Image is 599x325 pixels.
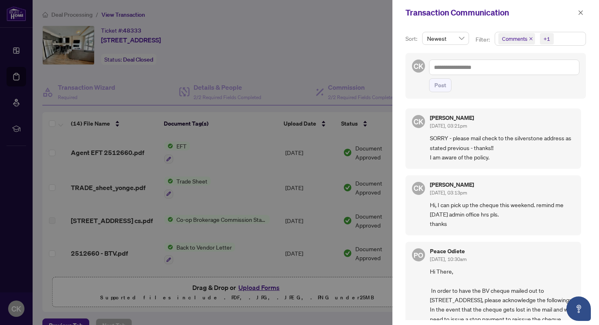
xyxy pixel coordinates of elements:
span: close [529,37,533,41]
span: CK [414,60,423,72]
span: CK [414,182,423,194]
span: Comments [498,33,535,44]
h5: Peace Odiete [430,248,467,254]
button: Post [429,78,451,92]
span: [DATE], 10:30am [430,256,467,262]
span: Hi, I can pick up the cheque this weekend. remind me [DATE] admin office hrs pls. thanks [430,200,575,229]
p: Sort: [405,34,419,43]
span: close [578,10,584,15]
span: Comments [502,35,527,43]
h5: [PERSON_NAME] [430,115,474,121]
span: [DATE], 03:13pm [430,190,467,196]
span: Newest [427,32,464,44]
span: CK [414,116,423,127]
p: Filter: [476,35,491,44]
h5: [PERSON_NAME] [430,182,474,188]
span: [DATE], 03:21pm [430,123,467,129]
div: +1 [544,35,550,43]
span: PO [414,249,423,260]
span: SORRY - please mail check to the silverstone address as stated previous - thanks!! I am aware of ... [430,133,575,162]
button: Open asap [566,296,591,321]
div: Transaction Communication [405,7,575,19]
